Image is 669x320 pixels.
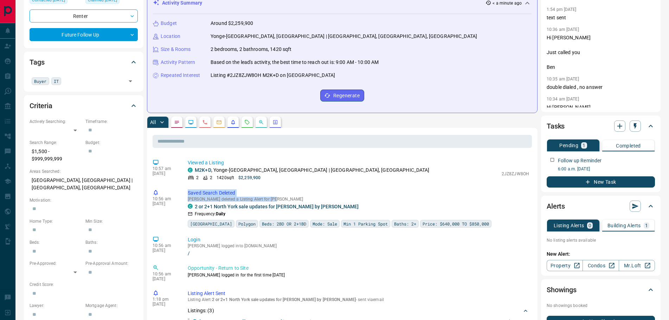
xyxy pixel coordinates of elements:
a: Condos [583,260,619,271]
p: No listing alerts available [547,237,655,243]
p: Follow up Reminder [558,157,602,164]
div: Renter [30,9,138,22]
div: Showings [547,281,655,298]
p: No showings booked [547,302,655,309]
p: 2 [210,175,212,181]
svg: Requests [244,119,250,125]
p: Mortgage Agent: [85,302,138,309]
span: IT [54,78,59,85]
div: Criteria [30,97,138,114]
p: Opportunity - Return to Site [188,265,529,272]
span: Price: $640,000 TO $850,000 [423,220,489,227]
p: 10:56 am [153,272,177,276]
p: 10:35 am [DATE] [547,77,579,81]
h2: Tasks [547,120,565,132]
p: Areas Searched: [30,168,138,175]
div: Tasks [547,118,655,135]
p: Completed [616,143,641,148]
span: Min 1 Parking Spot [343,220,388,227]
p: Min Size: [85,218,138,224]
p: 10:34 am [DATE] [547,97,579,102]
p: Login [188,236,529,243]
p: Activity Pattern [161,59,195,66]
p: 10:36 am [DATE] [547,27,579,32]
p: Listing #2JZ8ZJW8OH M2K+D on [GEOGRAPHIC_DATA] [211,72,335,79]
span: Beds: 2BD OR 2+1BD [262,220,306,227]
p: [DATE] [153,171,177,176]
svg: Listing Alerts [230,119,236,125]
p: Saved Search Deleted [188,189,529,197]
h2: Tags [30,57,44,68]
p: Yonge-[GEOGRAPHIC_DATA], [GEOGRAPHIC_DATA] | [GEOGRAPHIC_DATA], [GEOGRAPHIC_DATA], [GEOGRAPHIC_DATA] [211,33,477,40]
a: Mr.Loft [619,260,655,271]
p: 2JZ8ZJW8OH [502,171,529,177]
p: Hi [PERSON_NAME] Just called you Ben [547,34,655,71]
p: Size & Rooms [161,46,191,53]
span: Mode: Sale [313,220,337,227]
p: 1 [645,223,648,228]
p: Building Alerts [607,223,641,228]
p: [PERSON_NAME] logged into [DOMAIN_NAME] [188,243,529,248]
p: $1,500 - $999,999,999 [30,146,82,165]
svg: Agent Actions [272,119,278,125]
button: New Task [547,176,655,188]
p: 0 [588,223,591,228]
h2: Criteria [30,100,52,111]
svg: Notes [174,119,180,125]
button: Regenerate [320,90,364,102]
p: Timeframe: [85,118,138,125]
h2: Showings [547,284,577,295]
p: Budget: [85,139,138,146]
p: Beds: [30,239,82,246]
a: M2K+D [195,167,211,173]
p: [PERSON_NAME] deleted a Listing Alert for [PERSON_NAME] [188,197,529,202]
p: 10:57 am [153,166,177,171]
p: Actively Searching: [30,118,82,125]
a: / [188,250,529,256]
p: [DATE] [153,276,177,281]
svg: Lead Browsing Activity [188,119,194,125]
p: Viewed a Listing [188,159,529,166]
p: Based on the lead's activity, the best time to reach out is: 9:00 AM - 10:00 AM [211,59,379,66]
p: 2 [196,175,199,181]
p: Repeated Interest [161,72,200,79]
p: 1:18 pm [153,297,177,302]
button: Open [126,76,135,86]
svg: Calls [202,119,208,125]
p: [DATE] [153,302,177,307]
p: Hi [PERSON_NAME], I hope you are doing well. Please take a look at the market trend update in [GE... [547,104,655,244]
p: [PERSON_NAME] logged in for the first time [DATE] [188,272,529,278]
p: Listings: ( 3 ) [188,307,214,314]
p: 1420 sqft [217,175,234,181]
p: $2,259,900 [238,175,260,181]
span: Baths: 2+ [394,220,416,227]
div: Future Follow Up [30,28,138,41]
p: 10:56 am [153,196,177,201]
p: 1 [583,143,585,148]
p: Lawyer: [30,302,82,309]
p: Pending [559,143,578,148]
p: Budget [161,20,177,27]
svg: Emails [216,119,222,125]
p: 10:56 am [153,243,177,248]
p: Listing Alerts [554,223,584,228]
div: Tags [30,54,138,71]
span: 2 or 2+1 North York sale updates for [PERSON_NAME] by [PERSON_NAME] [212,297,356,302]
h2: Alerts [547,201,565,212]
div: condos.ca [188,168,193,172]
span: Polygon [238,220,256,227]
p: , Yonge-[GEOGRAPHIC_DATA], [GEOGRAPHIC_DATA] | [GEOGRAPHIC_DATA], [GEOGRAPHIC_DATA] [195,166,430,174]
p: Around $2,259,900 [211,20,253,27]
p: 1:54 pm [DATE] [547,7,577,12]
p: Pre-Approved: [30,260,82,267]
p: 6:00 a.m. [DATE] [558,166,655,172]
span: Buyer [34,78,47,85]
p: Search Range: [30,139,82,146]
p: Listing Alert Sent [188,290,529,297]
p: Home Type: [30,218,82,224]
p: double dialed , no answer [547,84,655,91]
p: text sent [547,14,655,21]
p: Pre-Approval Amount: [85,260,138,267]
a: Property [547,260,583,271]
p: Frequency: [195,211,225,217]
